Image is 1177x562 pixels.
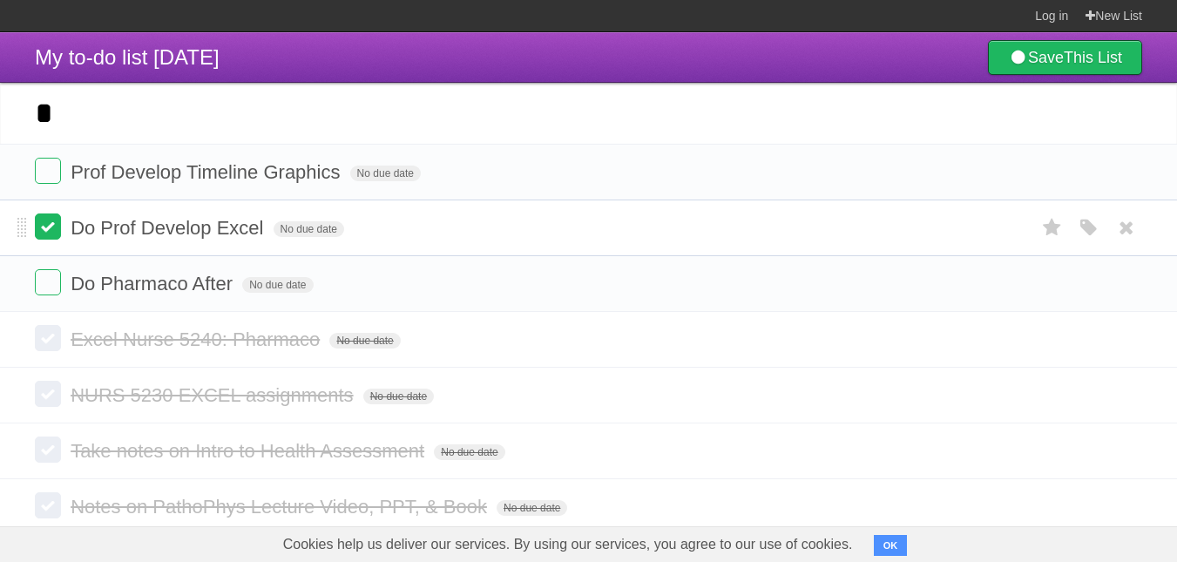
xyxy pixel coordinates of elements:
span: No due date [434,444,504,460]
span: No due date [363,389,434,404]
label: Done [35,492,61,518]
label: Done [35,158,61,184]
span: Do Pharmaco After [71,273,237,295]
a: SaveThis List [988,40,1142,75]
label: Done [35,325,61,351]
span: My to-do list [DATE] [35,45,220,69]
span: Take notes on Intro to Health Assessment [71,440,429,462]
label: Star task [1036,213,1069,242]
span: No due date [350,166,421,181]
button: OK [874,535,908,556]
span: Notes on PathoPhys Lecture Video, PPT, & Book [71,496,491,518]
label: Done [35,381,61,407]
span: No due date [242,277,313,293]
span: Do Prof Develop Excel [71,217,267,239]
label: Done [35,437,61,463]
span: No due date [497,500,567,516]
span: No due date [329,333,400,349]
span: Cookies help us deliver our services. By using our services, you agree to our use of cookies. [266,527,870,562]
span: Excel Nurse 5240: Pharmaco [71,328,324,350]
span: Prof Develop Timeline Graphics [71,161,344,183]
span: No due date [274,221,344,237]
span: NURS 5230 EXCEL assignments [71,384,357,406]
label: Done [35,213,61,240]
label: Done [35,269,61,295]
b: This List [1064,49,1122,66]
